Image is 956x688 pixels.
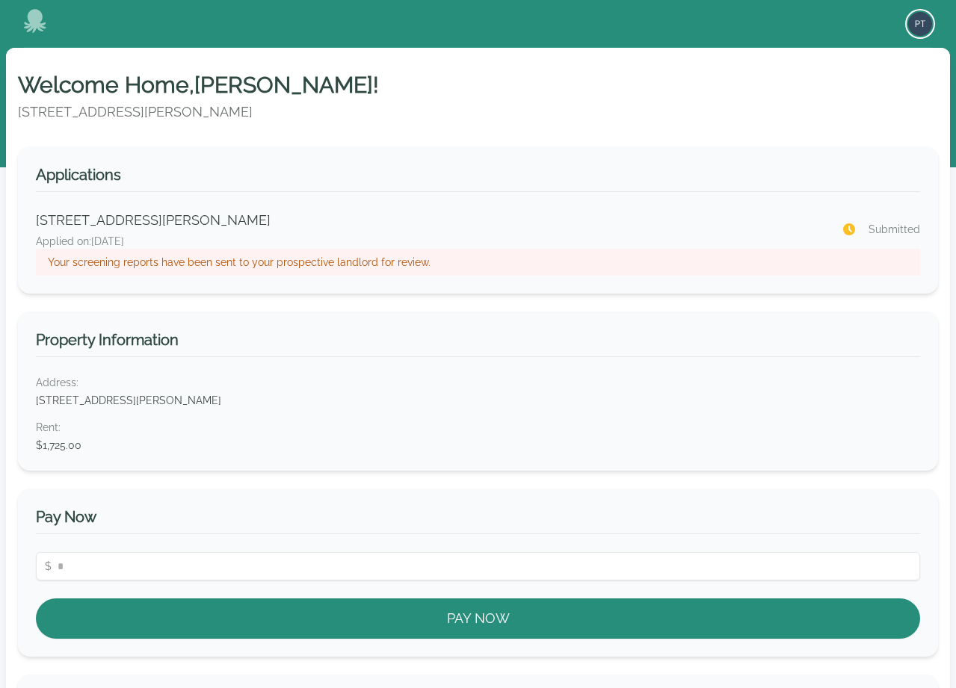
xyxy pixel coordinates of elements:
[18,72,938,99] h1: Welcome Home, [PERSON_NAME] !
[36,329,920,357] h3: Property Information
[36,598,920,639] button: Pay Now
[36,506,920,534] h3: Pay Now
[48,255,908,270] p: Your screening reports have been sent to your prospective landlord for review.
[18,102,938,123] p: [STREET_ADDRESS][PERSON_NAME]
[36,438,920,453] dd: $1,725.00
[36,393,920,408] dd: [STREET_ADDRESS][PERSON_NAME]
[869,222,920,237] span: Submitted
[36,420,920,435] dt: Rent :
[36,375,920,390] dt: Address:
[36,164,920,192] h3: Applications
[36,210,824,231] p: [STREET_ADDRESS][PERSON_NAME]
[36,234,824,249] p: Applied on: [DATE]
